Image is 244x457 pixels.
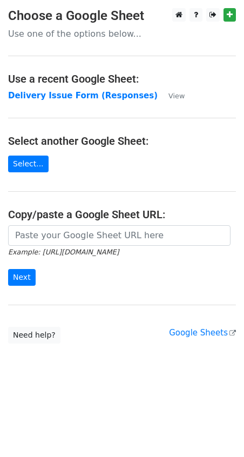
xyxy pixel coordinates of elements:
p: Use one of the options below... [8,28,236,39]
input: Paste your Google Sheet URL here [8,225,231,246]
small: Example: [URL][DOMAIN_NAME] [8,248,119,256]
a: View [158,91,185,100]
a: Select... [8,156,49,172]
h4: Copy/paste a Google Sheet URL: [8,208,236,221]
a: Need help? [8,327,60,344]
h4: Use a recent Google Sheet: [8,72,236,85]
a: Delivery Issue Form (Responses) [8,91,158,100]
a: Google Sheets [169,328,236,338]
input: Next [8,269,36,286]
h3: Choose a Google Sheet [8,8,236,24]
h4: Select another Google Sheet: [8,135,236,147]
small: View [168,92,185,100]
